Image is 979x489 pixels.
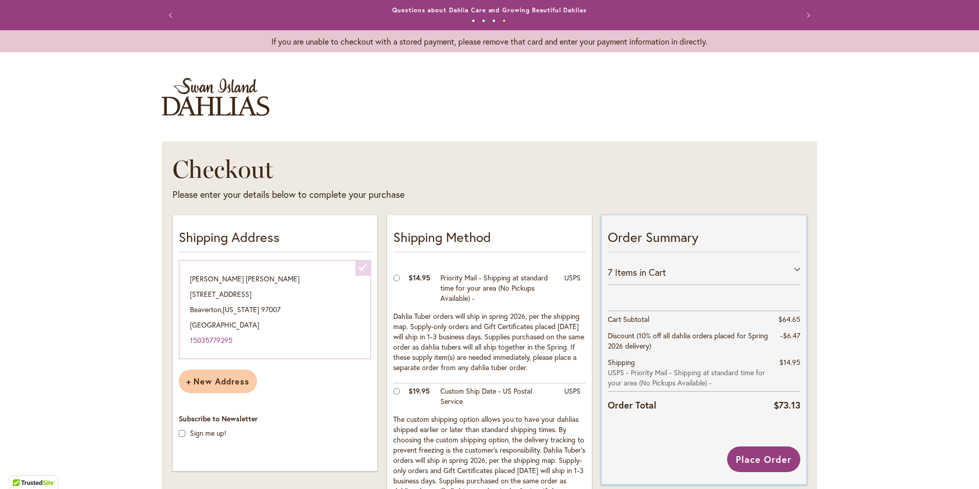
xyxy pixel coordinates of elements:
[173,154,623,185] h1: Checkout
[778,314,800,324] span: $64.65
[615,266,666,278] span: Items in Cart
[608,331,768,351] span: Discount (10% off all dahlia orders placed for Spring 2026 delivery)
[186,376,249,386] span: New Address
[393,309,586,383] td: Dahlia Tuber orders will ship in spring 2026, per the shipping map. Supply-only orders and Gift C...
[608,311,771,328] th: Cart Subtotal
[608,266,612,278] span: 7
[774,399,800,411] span: $73.13
[608,228,800,252] p: Order Summary
[435,270,559,309] td: Priority Mail - Shipping at standard time for your area (No Pickups Available) -
[223,304,259,314] span: [US_STATE]
[472,19,475,23] button: 1 of 4
[608,397,656,412] strong: Order Total
[173,188,623,201] div: Please enter your details below to complete your purchase
[179,414,258,423] span: Subscribe to Newsletter
[559,383,586,412] td: USPS
[162,78,269,116] a: store logo
[8,453,36,481] iframe: Launch Accessibility Center
[492,19,496,23] button: 3 of 4
[797,5,817,26] button: Next
[179,370,257,393] button: New Address
[502,19,506,23] button: 4 of 4
[190,428,226,438] label: Sign me up!
[435,383,559,412] td: Custom Ship Date - US Postal Service
[392,6,586,14] a: Questions about Dahlia Care and Growing Beautiful Dahlias
[393,228,586,252] p: Shipping Method
[179,228,371,252] p: Shipping Address
[608,368,771,388] span: USPS - Priority Mail - Shipping at standard time for your area (No Pickups Available) -
[608,357,635,367] span: Shipping
[780,331,800,340] span: -$6.47
[409,273,430,282] span: $14.95
[779,357,800,367] span: $14.95
[559,270,586,309] td: USPS
[482,19,485,23] button: 2 of 4
[727,446,800,472] button: Place Order
[190,335,232,345] a: 15035779295
[736,453,792,465] span: Place Order
[162,5,182,26] button: Previous
[162,35,817,47] p: If you are unable to checkout with a stored payment, please remove that card and enter your payme...
[409,386,430,396] span: $19.95
[179,260,371,359] div: [PERSON_NAME] [PERSON_NAME] [STREET_ADDRESS] Beaverton , 97007 [GEOGRAPHIC_DATA]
